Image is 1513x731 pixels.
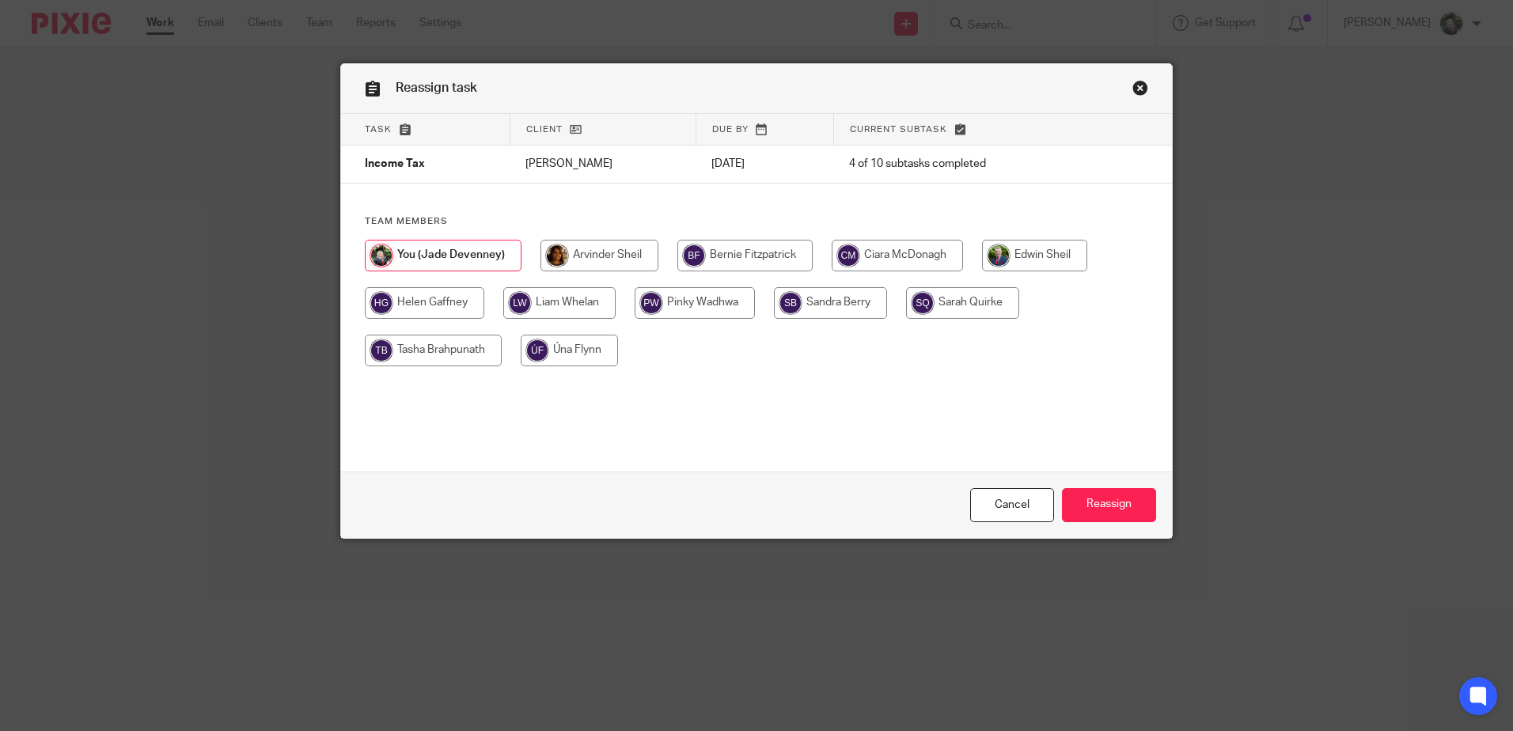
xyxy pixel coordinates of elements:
span: Task [365,125,392,134]
p: [DATE] [711,156,817,172]
span: Client [526,125,563,134]
td: 4 of 10 subtasks completed [833,146,1098,184]
span: Current subtask [850,125,947,134]
span: Reassign task [396,81,477,94]
h4: Team members [365,215,1148,228]
span: Income Tax [365,159,425,170]
a: Close this dialog window [1132,80,1148,101]
input: Reassign [1062,488,1156,522]
a: Close this dialog window [970,488,1054,522]
p: [PERSON_NAME] [525,156,680,172]
span: Due by [712,125,749,134]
